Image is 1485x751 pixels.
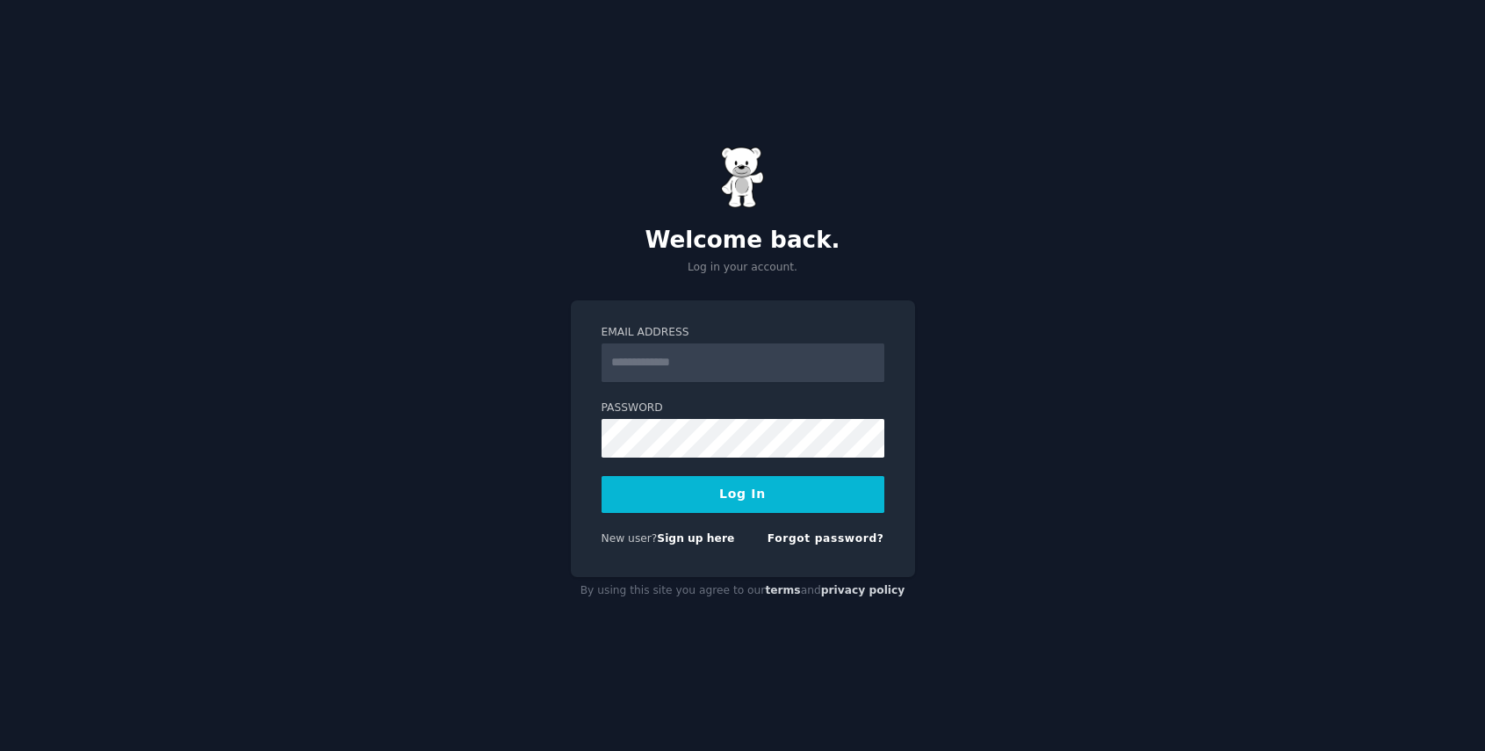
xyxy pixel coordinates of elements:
img: Gummy Bear [721,147,765,208]
h2: Welcome back. [571,227,915,255]
span: New user? [602,532,658,545]
label: Email Address [602,325,884,341]
a: Sign up here [657,532,734,545]
label: Password [602,401,884,416]
p: Log in your account. [571,260,915,276]
a: privacy policy [821,584,905,596]
a: Forgot password? [768,532,884,545]
div: By using this site you agree to our and [571,577,915,605]
button: Log In [602,476,884,513]
a: terms [765,584,800,596]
